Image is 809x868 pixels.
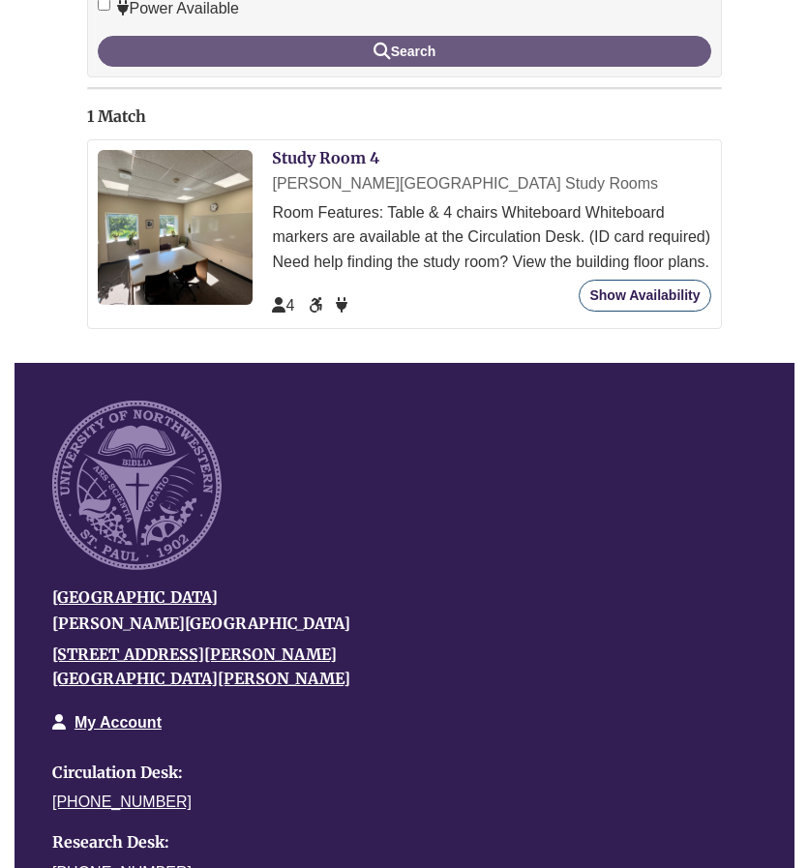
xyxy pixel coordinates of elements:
h4: Research Desk: [52,834,728,852]
img: Study Room 4 [98,150,253,305]
div: [PERSON_NAME][GEOGRAPHIC_DATA] Study Rooms [272,171,710,196]
a: [PHONE_NUMBER] [52,793,192,810]
span: The capacity of this space [272,297,294,314]
span: Accessible Seat/Space [309,297,326,314]
h4: Circulation Desk: [52,764,728,782]
a: Show Availability [579,280,710,312]
div: Room Features: Table & 4 chairs Whiteboard Whiteboard markers are available at the Circulation De... [272,200,710,275]
a: [GEOGRAPHIC_DATA] [52,587,218,607]
a: [STREET_ADDRESS][PERSON_NAME][GEOGRAPHIC_DATA][PERSON_NAME] [52,644,350,689]
img: UNW seal [52,401,222,570]
a: Study Room 4 [272,148,379,167]
span: Power Available [336,297,347,314]
button: Search [98,36,710,67]
h4: [PERSON_NAME][GEOGRAPHIC_DATA] [52,615,728,633]
a: My Account [75,714,162,731]
h2: 1 Match [87,108,721,126]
